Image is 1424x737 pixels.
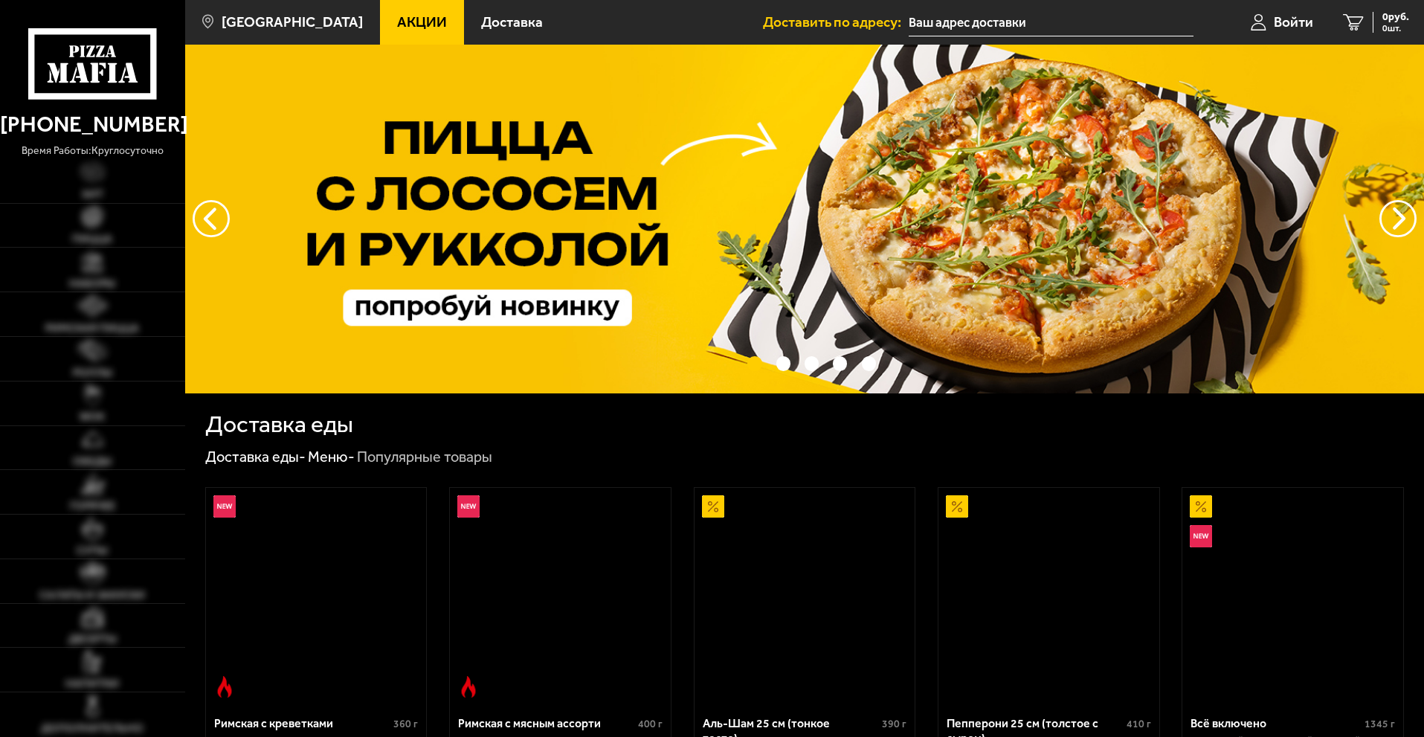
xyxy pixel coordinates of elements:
span: 400 г [638,718,663,730]
a: НовинкаОстрое блюдоРимская с креветками [206,488,427,705]
a: Меню- [308,448,355,466]
span: [GEOGRAPHIC_DATA] [222,15,363,29]
span: 410 г [1127,718,1151,730]
img: Акционный [1190,495,1212,518]
img: Новинка [1190,525,1212,547]
input: Ваш адрес доставки [909,9,1193,36]
span: 360 г [393,718,418,730]
div: Популярные товары [357,448,492,467]
span: Войти [1274,15,1313,29]
a: АкционныйПепперони 25 см (толстое с сыром) [938,488,1159,705]
span: Десерты [68,634,117,645]
button: точки переключения [747,356,761,370]
span: Супы [77,545,108,556]
a: Доставка еды- [205,448,306,466]
h1: Доставка еды [205,413,353,437]
a: НовинкаОстрое блюдоРимская с мясным ассорти [450,488,671,705]
span: Напитки [65,678,119,689]
button: следующий [193,200,230,237]
a: АкционныйНовинкаВсё включено [1182,488,1403,705]
span: Акции [397,15,447,29]
span: Доставка [481,15,543,29]
div: Римская с креветками [214,716,390,730]
img: Новинка [457,495,480,518]
a: АкционныйАль-Шам 25 см (тонкое тесто) [695,488,915,705]
span: Дополнительно [41,723,144,734]
img: Акционный [946,495,968,518]
button: точки переключения [805,356,819,370]
span: 0 руб. [1382,12,1409,22]
button: точки переключения [833,356,847,370]
button: точки переключения [776,356,790,370]
span: Хит [82,189,103,200]
span: Роллы [73,367,112,379]
span: Наборы [69,278,115,289]
button: точки переключения [862,356,876,370]
span: Горячее [70,501,115,512]
span: 1345 г [1365,718,1395,730]
span: WOK [80,411,105,422]
span: 390 г [882,718,906,730]
img: Острое блюдо [457,676,480,698]
span: Пицца [72,234,112,245]
img: Острое блюдо [213,676,236,698]
span: Доставить по адресу: [763,15,909,29]
span: Обеды [73,456,112,467]
div: Всё включено [1191,716,1361,730]
span: 0 шт. [1382,24,1409,33]
span: Римская пицца [45,323,139,334]
button: предыдущий [1379,200,1417,237]
img: Акционный [702,495,724,518]
span: Салаты и закуски [39,590,145,601]
div: Римская с мясным ассорти [458,716,634,730]
img: Новинка [213,495,236,518]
